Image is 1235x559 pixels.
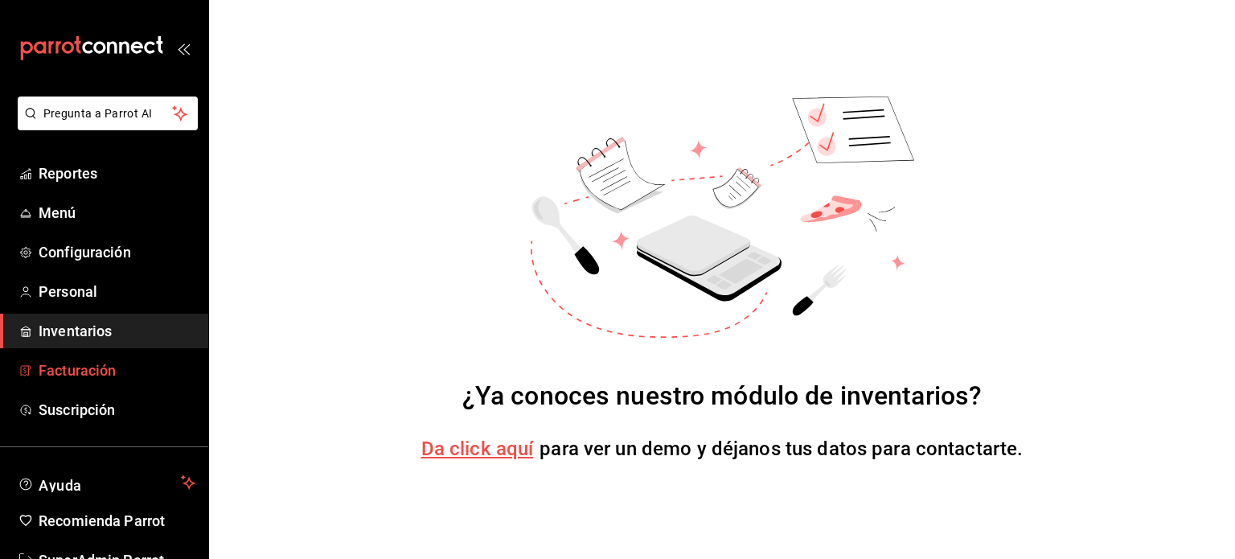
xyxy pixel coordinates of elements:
span: Pregunta a Parrot AI [43,105,173,122]
span: para ver un demo y déjanos tus datos para contactarte. [540,438,1023,460]
button: open_drawer_menu [177,42,190,55]
span: Ayuda [39,473,174,492]
span: Suscripción [39,399,195,421]
span: Inventarios [39,320,195,342]
span: Recomienda Parrot [39,510,195,532]
a: Pregunta a Parrot AI [11,117,198,134]
span: Configuración [39,241,195,263]
a: Da click aquí [421,438,534,460]
span: Personal [39,281,195,302]
button: Pregunta a Parrot AI [18,97,198,130]
span: Menú [39,202,195,224]
span: Facturación [39,360,195,381]
div: ¿Ya conoces nuestro módulo de inventarios? [462,376,983,415]
span: Reportes [39,162,195,184]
